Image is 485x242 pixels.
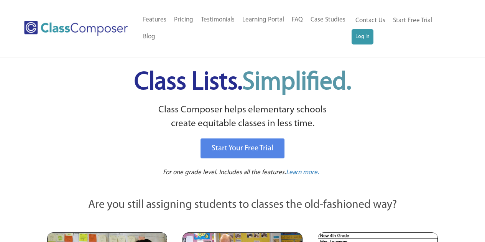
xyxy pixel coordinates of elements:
nav: Header Menu [139,12,352,45]
a: Log In [352,29,373,44]
a: Pricing [170,12,197,28]
a: Learn more. [286,168,319,178]
a: Contact Us [352,12,389,29]
p: Class Composer helps elementary schools create equitable classes in less time. [46,103,439,131]
span: For one grade level. Includes all the features. [163,169,286,176]
a: Case Studies [307,12,349,28]
span: Class Lists. [134,70,351,95]
span: Simplified. [242,70,351,95]
a: Features [139,12,170,28]
a: Start Free Trial [389,12,436,30]
span: Learn more. [286,169,319,176]
a: Start Your Free Trial [201,138,284,158]
a: Testimonials [197,12,238,28]
a: Learning Portal [238,12,288,28]
nav: Header Menu [352,12,455,44]
img: Class Composer [24,21,128,36]
p: Are you still assigning students to classes the old-fashioned way? [47,197,438,214]
a: FAQ [288,12,307,28]
span: Start Your Free Trial [212,145,273,152]
a: Blog [139,28,159,45]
